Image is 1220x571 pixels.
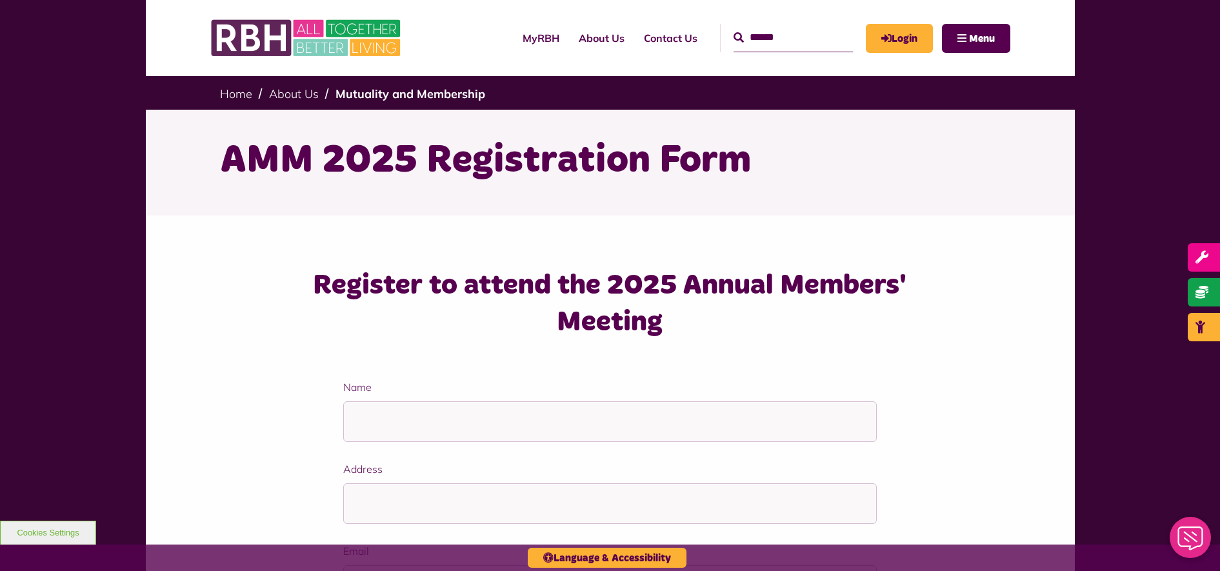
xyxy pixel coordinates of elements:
[569,21,634,55] a: About Us
[942,24,1010,53] button: Navigation
[269,86,319,101] a: About Us
[220,135,1001,186] h1: AMM 2025 Registration Form
[343,461,877,477] label: Address
[277,267,943,341] h3: Register to attend the 2025 Annual Members' Meeting
[220,86,252,101] a: Home
[343,543,877,559] label: Email
[335,86,485,101] a: Mutuality and Membership
[969,34,995,44] span: Menu
[343,379,877,395] label: Name
[734,24,853,52] input: Search
[210,13,404,63] img: RBH
[528,548,686,568] button: Language & Accessibility
[513,21,569,55] a: MyRBH
[1162,513,1220,571] iframe: Netcall Web Assistant for live chat
[634,21,707,55] a: Contact Us
[866,24,933,53] a: MyRBH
